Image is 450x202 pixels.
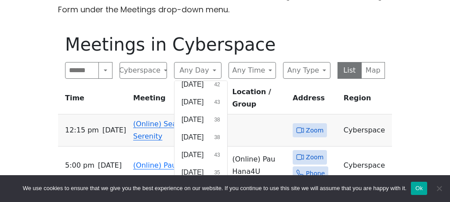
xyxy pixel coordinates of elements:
[361,62,385,79] button: Map
[181,132,203,143] span: [DATE]
[65,124,99,136] span: 12:15 PM
[133,161,207,169] a: (Online) Pau Hana4U
[174,62,221,79] button: Any Day
[411,182,427,195] button: Ok
[181,167,203,178] span: [DATE]
[174,129,227,146] button: [DATE]38 results
[181,150,203,160] span: [DATE]
[340,147,392,184] td: Cyberspace
[65,62,99,79] input: Search
[214,81,220,88] span: 42 results
[214,116,220,124] span: 38 results
[214,169,220,176] span: 35 results
[306,152,323,163] span: Zoom
[214,98,220,106] span: 43 results
[23,184,406,193] span: We use cookies to ensure that we give you the best experience on our website. If you continue to ...
[229,147,289,184] td: (Online) Pau Hana4U
[174,164,227,181] button: [DATE]35 results
[133,120,200,140] a: (Online) Search for Serenity
[98,62,112,79] button: Search
[102,124,126,136] span: [DATE]
[289,86,340,114] th: Address
[306,168,325,179] span: Phone
[174,111,227,129] button: [DATE]38 results
[340,114,392,147] td: Cyberspace
[306,125,323,136] span: Zoom
[229,86,289,114] th: Location / Group
[98,159,122,172] span: [DATE]
[58,86,130,114] th: Time
[130,86,229,114] th: Meeting
[435,184,443,193] span: No
[174,146,227,164] button: [DATE]43 results
[181,97,203,107] span: [DATE]
[174,81,228,182] div: Any Day
[283,62,330,79] button: Any Type
[337,62,362,79] button: List
[65,34,385,55] h1: Meetings in Cyberspace
[174,93,227,111] button: [DATE]43 results
[214,133,220,141] span: 38 results
[181,114,203,125] span: [DATE]
[181,79,203,90] span: [DATE]
[229,62,276,79] button: Any Time
[65,159,94,172] span: 5:00 PM
[174,76,227,93] button: [DATE]42 results
[340,86,392,114] th: Region
[120,62,167,79] button: Cyberspace
[214,151,220,159] span: 43 results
